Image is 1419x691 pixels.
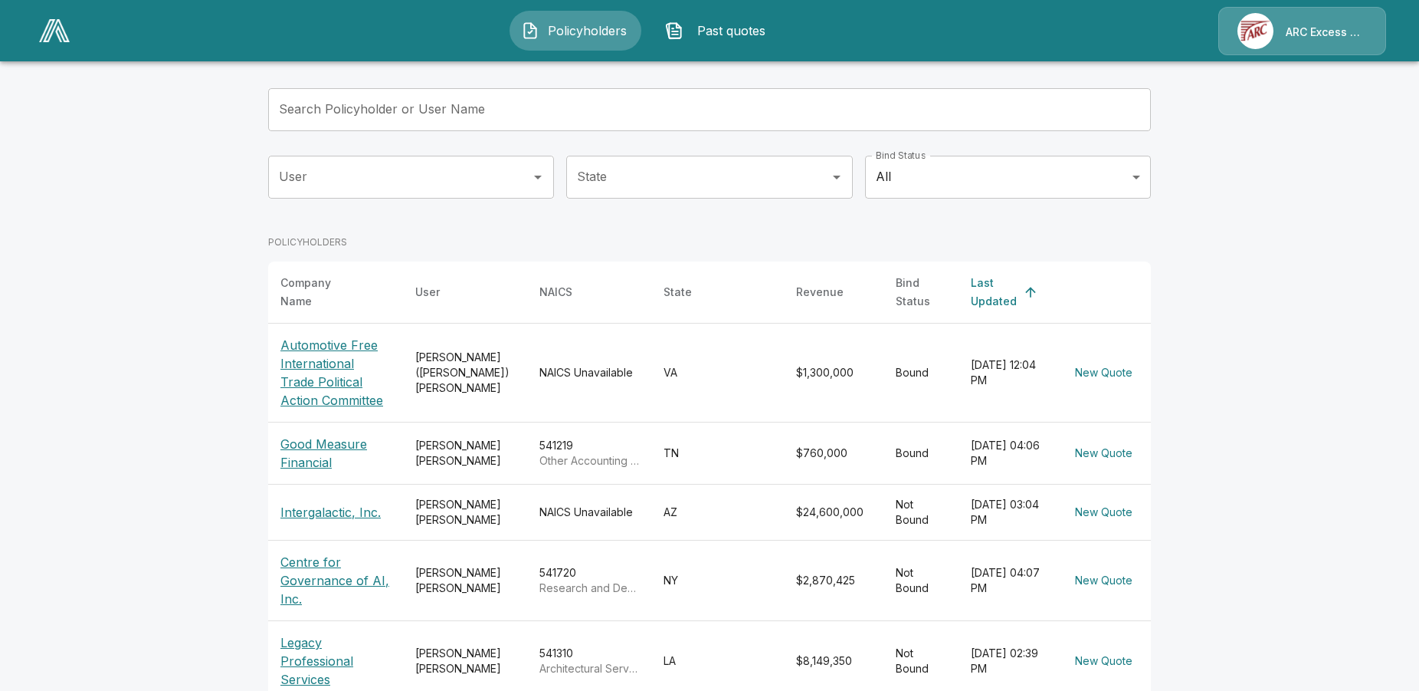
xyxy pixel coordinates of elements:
button: New Quote [1069,359,1139,387]
div: Last Updated [971,274,1017,311]
button: Open [527,166,549,188]
th: Bind Status [883,262,959,324]
td: [DATE] 03:04 PM [959,484,1057,540]
td: Not Bound [883,484,959,540]
p: Intergalactic, Inc. [280,503,391,522]
div: 541720 [539,565,639,596]
div: Company Name [280,274,363,311]
button: Open [826,166,847,188]
p: POLICYHOLDERS [268,235,1151,249]
img: Policyholders Icon [521,21,539,40]
td: [DATE] 04:06 PM [959,422,1057,484]
button: New Quote [1069,647,1139,676]
a: Agency IconARC Excess & Surplus [1218,7,1386,55]
div: State [664,283,692,301]
div: Revenue [796,283,844,301]
div: NAICS [539,283,572,301]
span: Past quotes [690,21,774,40]
td: TN [651,422,784,484]
button: New Quote [1069,499,1139,527]
div: 541219 [539,438,639,469]
p: ARC Excess & Surplus [1286,25,1367,40]
td: AZ [651,484,784,540]
div: [PERSON_NAME] [PERSON_NAME] [415,497,515,528]
p: Automotive Free International Trade Political Action Committee [280,336,391,410]
td: $24,600,000 [784,484,883,540]
p: Good Measure Financial [280,435,391,472]
img: Past quotes Icon [665,21,683,40]
div: User [415,283,440,301]
p: Architectural Services [539,661,639,676]
button: Policyholders IconPolicyholders [510,11,641,51]
img: Agency Icon [1237,13,1273,49]
td: Not Bound [883,540,959,620]
div: [PERSON_NAME] ([PERSON_NAME]) [PERSON_NAME] [415,350,515,396]
td: VA [651,323,784,422]
td: $760,000 [784,422,883,484]
p: Research and Development in the Social Sciences and Humanities [539,581,639,596]
td: NY [651,540,784,620]
button: New Quote [1069,567,1139,595]
td: Bound [883,422,959,484]
p: Legacy Professional Services [280,633,391,689]
div: [PERSON_NAME] [PERSON_NAME] [415,438,515,469]
td: NAICS Unavailable [527,484,651,540]
p: Other Accounting Services [539,453,639,469]
div: All [865,156,1151,199]
p: Centre for Governance of AI, Inc. [280,553,391,608]
img: AA Logo [39,19,70,42]
td: [DATE] 12:04 PM [959,323,1057,422]
td: NAICS Unavailable [527,323,651,422]
td: Bound [883,323,959,422]
td: $1,300,000 [784,323,883,422]
td: $2,870,425 [784,540,883,620]
span: Policyholders [546,21,630,40]
div: [PERSON_NAME] [PERSON_NAME] [415,565,515,596]
div: [PERSON_NAME] [PERSON_NAME] [415,646,515,676]
button: Past quotes IconPast quotes [654,11,785,51]
td: [DATE] 04:07 PM [959,540,1057,620]
label: Bind Status [876,149,926,162]
div: 541310 [539,646,639,676]
button: New Quote [1069,439,1139,468]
